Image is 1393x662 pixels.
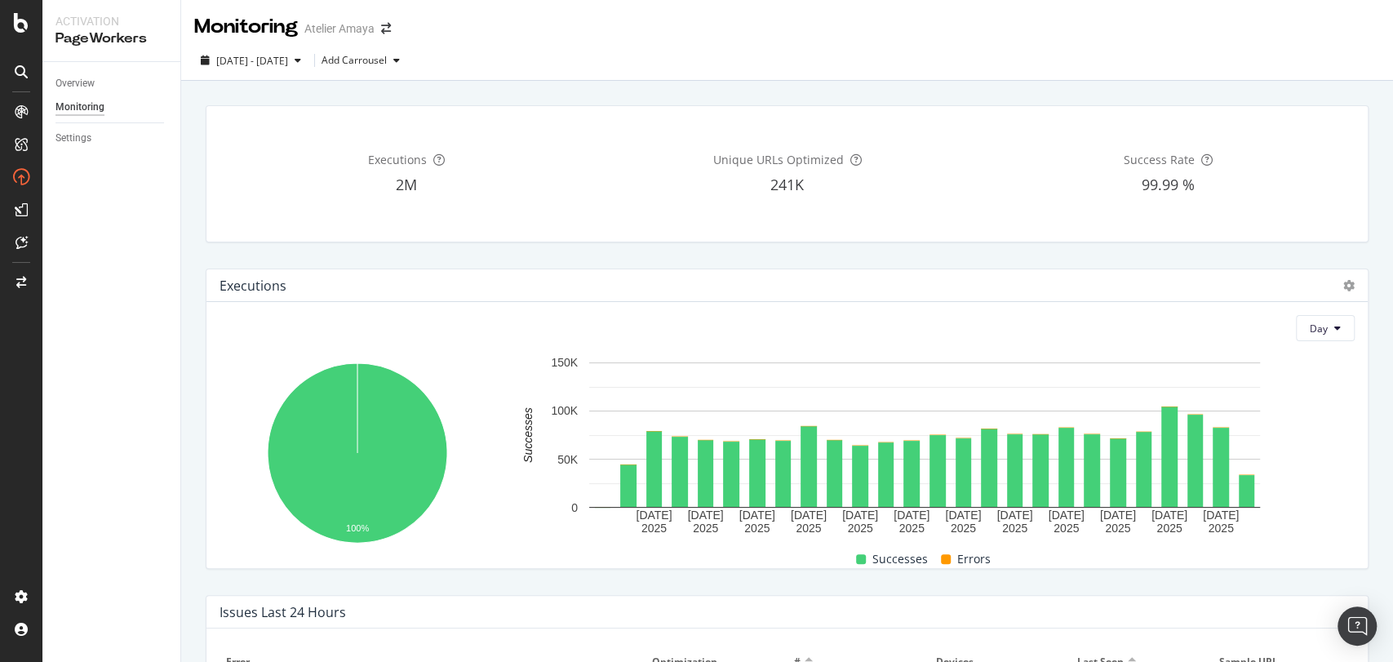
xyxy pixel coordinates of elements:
div: Open Intercom Messenger [1338,606,1377,646]
div: Add Carrousel [322,56,387,65]
div: PageWorkers [55,29,167,48]
div: Monitoring [55,99,104,116]
span: Successes [872,549,928,569]
text: 2025 [1054,522,1079,535]
span: Executions [368,152,427,167]
svg: A chart. [220,354,495,555]
button: Add Carrousel [322,47,406,73]
text: 2025 [796,522,821,535]
span: Unique URLs Optimized [712,152,843,167]
span: Errors [957,549,991,569]
button: [DATE] - [DATE] [194,47,308,73]
text: 150K [551,357,578,370]
text: 2025 [1156,522,1182,535]
span: [DATE] - [DATE] [216,54,288,68]
text: [DATE] [894,509,929,522]
div: Settings [55,130,91,147]
text: 2025 [693,522,718,535]
text: [DATE] [636,509,672,522]
div: Executions [220,278,286,294]
text: 2025 [1002,522,1027,535]
div: Issues Last 24 Hours [220,604,346,620]
text: [DATE] [842,509,878,522]
text: [DATE] [945,509,981,522]
text: [DATE] [1100,509,1136,522]
div: Atelier Amaya [304,20,375,37]
text: [DATE] [1151,509,1187,522]
text: [DATE] [996,509,1032,522]
text: 2025 [744,522,770,535]
a: Settings [55,130,169,147]
svg: A chart. [505,354,1344,535]
text: 2025 [898,522,924,535]
text: [DATE] [687,509,723,522]
span: 99.99 % [1141,175,1194,194]
text: 2025 [641,522,667,535]
span: 2M [396,175,417,194]
text: 0 [571,501,578,514]
text: [DATE] [739,509,774,522]
a: Monitoring [55,99,169,116]
text: [DATE] [1203,509,1239,522]
text: 2025 [1105,522,1130,535]
div: arrow-right-arrow-left [381,23,391,34]
text: [DATE] [791,509,827,522]
text: 100% [346,524,369,534]
div: Overview [55,75,95,92]
div: Activation [55,13,167,29]
text: Successes [521,407,535,463]
a: Overview [55,75,169,92]
text: 100K [551,405,578,418]
text: [DATE] [1048,509,1084,522]
text: 2025 [1208,522,1233,535]
button: Day [1296,315,1355,341]
span: Day [1310,322,1328,335]
span: 241K [770,175,804,194]
text: 50K [557,453,579,466]
div: Monitoring [194,13,298,41]
text: 2025 [847,522,872,535]
span: Success Rate [1123,152,1194,167]
text: 2025 [951,522,976,535]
